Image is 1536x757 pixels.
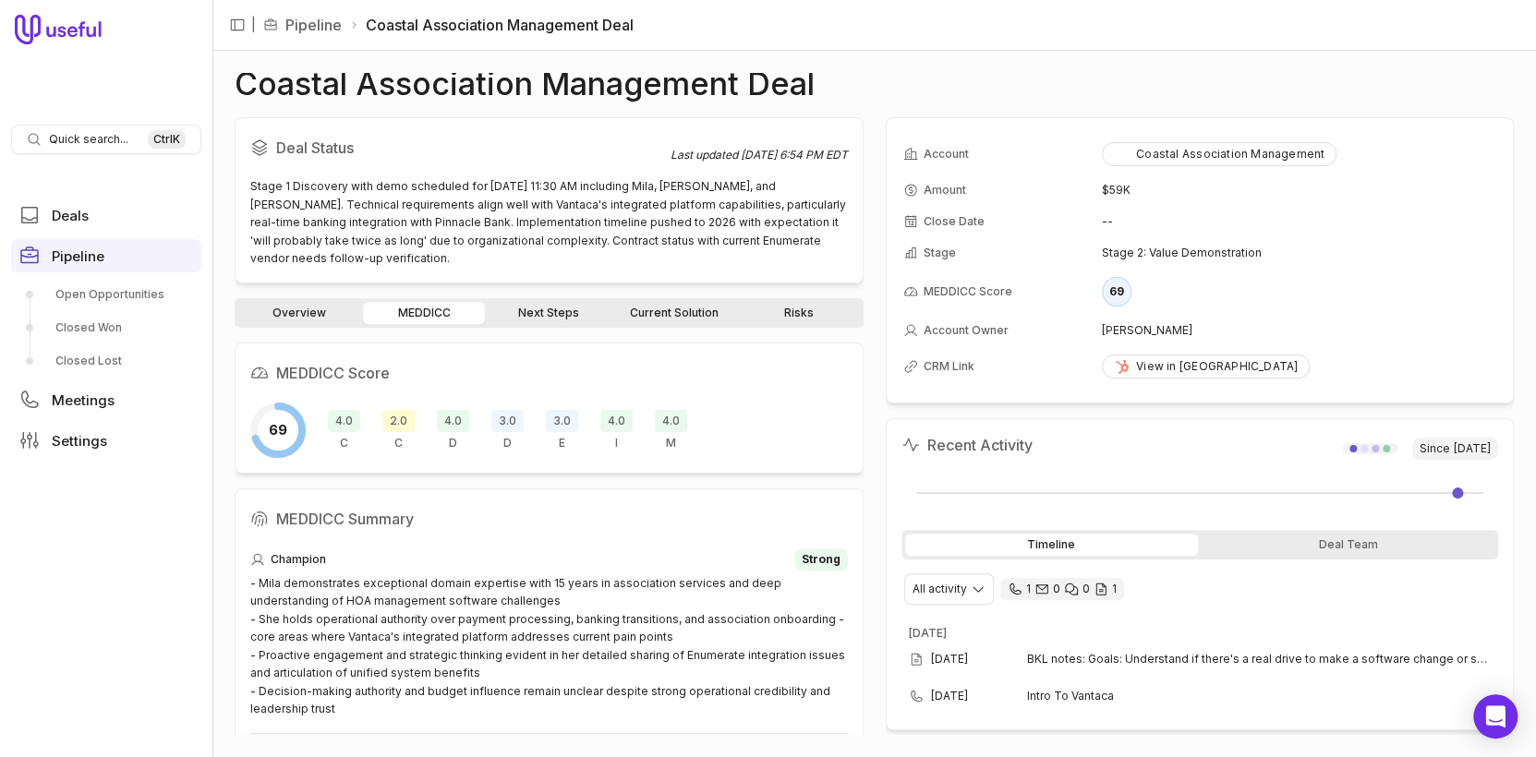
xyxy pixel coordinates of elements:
[655,410,687,432] span: 4.0
[1114,359,1298,374] div: View in [GEOGRAPHIC_DATA]
[1412,438,1498,460] span: Since
[546,410,578,451] div: Economic Buyer
[1102,207,1496,236] td: --
[250,548,848,571] div: Champion
[924,359,974,374] span: CRM Link
[600,410,633,451] div: Indicate Pain
[328,410,360,432] span: 4.0
[11,239,201,272] a: Pipeline
[11,383,201,416] a: Meetings
[905,534,1198,556] div: Timeline
[11,313,201,342] a: Closed Won
[738,302,859,324] a: Risks
[52,209,89,222] span: Deals
[437,410,469,451] div: Decision Criteria
[666,436,676,451] span: M
[1102,316,1496,345] td: [PERSON_NAME]
[1102,277,1131,306] div: 69
[250,133,671,162] h2: Deal Status
[924,214,985,229] span: Close Date
[250,504,848,534] h2: MEDDICC Summary
[741,148,848,162] time: [DATE] 6:54 PM EDT
[250,177,848,268] div: Stage 1 Discovery with demo scheduled for [DATE] 11:30 AM including Mila, [PERSON_NAME], and [PER...
[1000,578,1124,600] div: 1 call and 0 email threads
[394,436,403,451] span: C
[49,132,128,147] span: Quick search...
[491,410,524,432] span: 3.0
[924,147,969,162] span: Account
[1027,689,1469,703] span: Intro To Vantaca
[1102,354,1310,378] a: View in [GEOGRAPHIC_DATA]
[148,130,186,149] kbd: Ctrl K
[285,14,342,36] a: Pipeline
[340,436,348,451] span: C
[238,302,359,324] a: Overview
[901,434,1033,456] h2: Recent Activity
[11,280,201,376] div: Pipeline submenu
[1454,441,1491,456] time: [DATE]
[382,410,415,451] div: Competition
[503,436,512,451] span: D
[11,424,201,457] a: Settings
[489,302,610,324] a: Next Steps
[250,403,306,458] div: Overall MEDDICC score
[1102,142,1336,166] button: Coastal Association Management
[235,73,815,95] h1: Coastal Association Management Deal
[349,14,634,36] li: Coastal Association Management Deal
[600,410,633,432] span: 4.0
[437,410,469,432] span: 4.0
[802,552,841,567] span: Strong
[363,302,484,324] a: MEDDICC
[559,436,565,451] span: E
[1027,652,1492,667] span: BKL notes: Goals: Understand if there's a real drive to make a software change or see if they are...
[224,11,251,39] button: Collapse sidebar
[924,284,1012,299] span: MEDDICC Score
[52,434,107,448] span: Settings
[924,323,1009,338] span: Account Owner
[1102,238,1496,268] td: Stage 2: Value Demonstration
[1202,534,1494,556] div: Deal Team
[615,436,618,451] span: I
[250,358,848,388] h2: MEDDICC Score
[613,302,734,324] a: Current Solution
[1473,694,1518,739] div: Open Intercom Messenger
[11,198,201,232] a: Deals
[52,393,115,407] span: Meetings
[1114,147,1324,162] div: Coastal Association Management
[250,574,848,718] div: - Mila demonstrates exceptional domain expertise with 15 years in association services and deep u...
[671,148,848,162] div: Last updated
[382,410,415,432] span: 2.0
[924,246,956,260] span: Stage
[931,652,968,667] time: [DATE]
[449,436,457,451] span: D
[909,626,947,640] time: [DATE]
[655,410,687,451] div: Metrics
[251,14,256,36] span: |
[269,419,287,441] span: 69
[11,346,201,376] a: Closed Lost
[491,410,524,451] div: Decision Process
[328,410,360,451] div: Champion
[11,280,201,309] a: Open Opportunities
[1102,175,1496,205] td: $59K
[52,249,104,263] span: Pipeline
[924,183,966,198] span: Amount
[546,410,578,432] span: 3.0
[931,689,968,703] time: [DATE]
